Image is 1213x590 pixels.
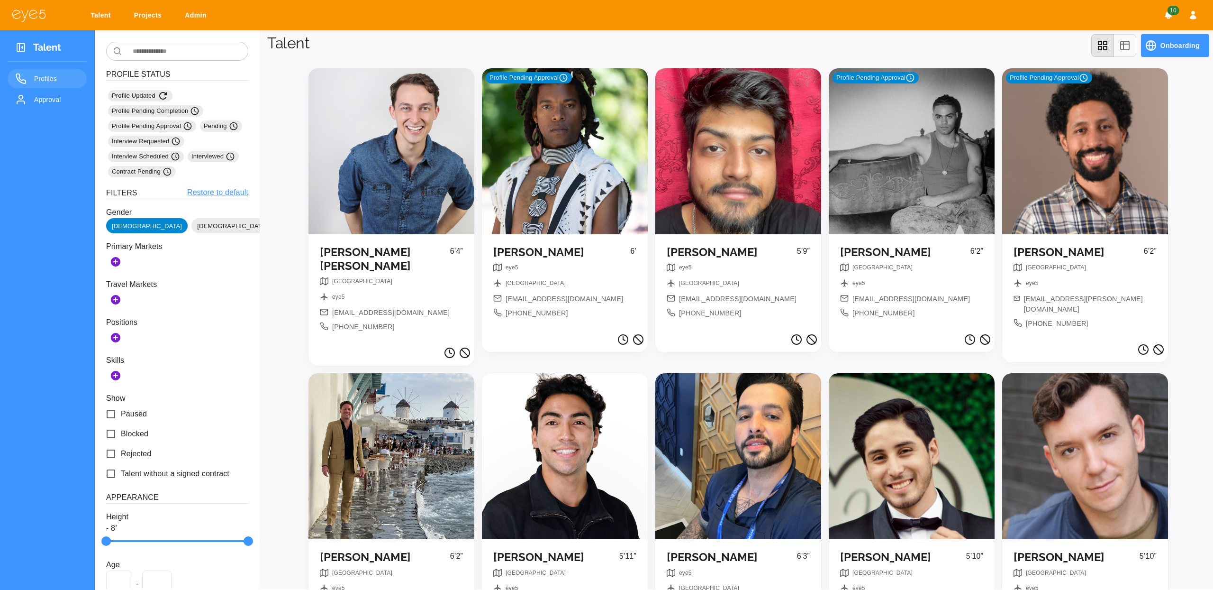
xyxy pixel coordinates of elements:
span: [PHONE_NUMBER] [679,308,742,319]
nav: breadcrumb [1026,279,1038,291]
a: [PERSON_NAME] [PERSON_NAME]6’4”breadcrumbbreadcrumb[EMAIL_ADDRESS][DOMAIN_NAME][PHONE_NUMBER] [308,68,474,343]
h3: Talent [33,42,61,56]
span: Interviewed [191,152,235,161]
span: [GEOGRAPHIC_DATA] [506,570,566,576]
span: [GEOGRAPHIC_DATA] [506,280,566,286]
p: 6’4” [450,246,463,277]
button: Add Markets [106,252,125,271]
p: Primary Markets [106,241,248,252]
nav: breadcrumb [852,569,913,581]
span: eye5 [506,264,518,271]
p: 5’9” [797,246,810,263]
span: eye5 [679,570,691,576]
span: [PHONE_NUMBER] [1026,319,1088,329]
nav: breadcrumb [332,277,392,289]
span: 10 [1167,6,1179,15]
span: [GEOGRAPHIC_DATA] [1026,264,1086,271]
span: Contract Pending [112,167,172,176]
span: [GEOGRAPHIC_DATA] [1026,570,1086,576]
div: Profile Pending Approval [108,120,196,132]
img: eye5 [11,9,46,22]
span: eye5 [679,264,691,271]
button: Add Secondary Markets [106,290,125,309]
a: [PERSON_NAME]5’9”breadcrumbbreadcrumb[EMAIL_ADDRESS][DOMAIN_NAME][PHONE_NUMBER] [655,68,821,330]
div: view [1091,34,1136,57]
div: Profile Updated [108,90,172,101]
button: Notifications [1160,7,1177,24]
p: Positions [106,317,248,328]
a: Profiles [8,69,87,88]
a: Profile Pending Approval [PERSON_NAME]6’2”breadcrumbbreadcrumb[EMAIL_ADDRESS][DOMAIN_NAME][PHONE_... [829,68,995,330]
p: Travel Markets [106,279,248,290]
p: Show [106,393,248,404]
div: Interviewed [188,151,239,162]
span: Profile Pending Completion [112,106,199,116]
nav: breadcrumb [506,279,566,291]
span: Paused [121,408,147,420]
a: Approval [8,90,87,109]
span: Profile Pending Approval [112,121,192,131]
div: Profile Pending Completion [108,105,203,117]
span: eye5 [852,280,865,286]
span: [EMAIL_ADDRESS][DOMAIN_NAME] [852,294,970,304]
span: [GEOGRAPHIC_DATA] [852,264,913,271]
span: [DEMOGRAPHIC_DATA] [191,221,273,231]
h5: [PERSON_NAME] [667,551,797,564]
div: [DEMOGRAPHIC_DATA] [106,218,188,233]
div: Contract Pending [108,166,176,177]
span: Interview Scheduled [112,152,180,161]
span: Profile Updated [112,90,169,101]
span: Blocked [121,428,148,440]
nav: breadcrumb [679,279,739,291]
h5: [PERSON_NAME] [1014,551,1140,564]
span: [EMAIL_ADDRESS][PERSON_NAME][DOMAIN_NAME] [1024,294,1157,314]
a: Profile Pending Approval [PERSON_NAME]6’2”breadcrumbbreadcrumb[EMAIL_ADDRESS][PERSON_NAME][DOMAIN... [1002,68,1168,340]
p: 5’10” [1140,551,1157,568]
h5: [PERSON_NAME] [1014,246,1144,259]
span: Interview Requested [112,137,181,146]
p: 5’11” [619,551,636,568]
p: 6’3” [797,551,810,568]
span: [GEOGRAPHIC_DATA] [679,280,739,286]
span: Profiles [34,73,79,84]
h1: Talent [267,34,309,52]
nav: breadcrumb [332,569,392,581]
span: Approval [34,94,79,105]
button: Add Positions [106,328,125,347]
p: Skills [106,355,248,366]
h6: Profile Status [106,68,248,81]
nav: breadcrumb [1026,569,1086,581]
p: 6’ [630,246,636,263]
span: - [136,578,138,590]
p: 6’2” [450,551,463,568]
h6: Filters [106,187,137,199]
span: Profile Pending Approval [489,73,568,83]
h5: [PERSON_NAME] [PERSON_NAME] [320,246,450,273]
nav: breadcrumb [679,569,691,581]
h5: [PERSON_NAME] [840,551,966,564]
p: Gender [106,207,248,218]
span: Profile Pending Approval [1010,73,1088,83]
h5: [PERSON_NAME] [667,246,797,259]
nav: breadcrumb [852,279,865,291]
h5: [PERSON_NAME] [320,551,450,564]
p: Height [106,511,248,523]
a: Projects [128,7,171,24]
span: eye5 [1026,280,1038,286]
span: [GEOGRAPHIC_DATA] [852,570,913,576]
button: table [1113,34,1136,57]
h5: [PERSON_NAME] [840,246,970,259]
span: [EMAIL_ADDRESS][DOMAIN_NAME] [506,294,623,304]
h5: [PERSON_NAME] [493,551,619,564]
p: Age [106,559,248,571]
nav: breadcrumb [852,263,913,275]
span: Rejected [121,448,151,460]
button: Add Skills [106,366,125,385]
button: Onboarding [1141,34,1209,57]
a: Restore to default [187,187,248,199]
span: [PHONE_NUMBER] [852,308,915,319]
span: [PHONE_NUMBER] [506,308,568,319]
span: Talent without a signed contract [121,468,229,479]
h5: [PERSON_NAME] [493,246,630,259]
nav: breadcrumb [679,263,691,275]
